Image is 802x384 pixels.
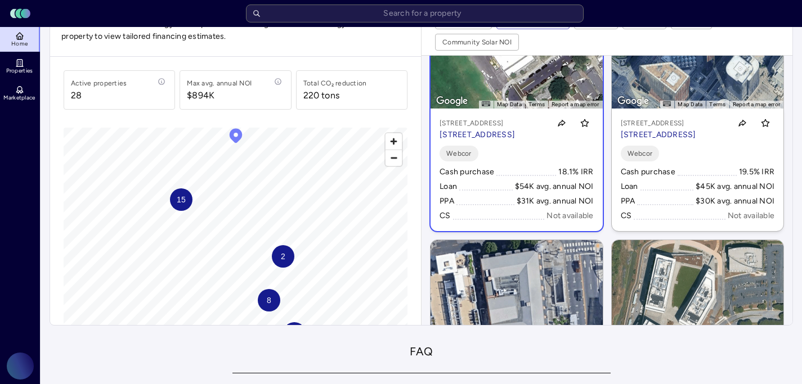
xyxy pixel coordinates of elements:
[283,322,306,345] div: Map marker
[440,210,451,222] div: CS
[515,180,594,193] div: $54K avg. annual NOI
[11,40,28,47] span: Home
[621,180,638,193] div: Loan
[546,210,593,222] div: Not available
[272,245,294,268] div: Map marker
[3,94,35,101] span: Marketplace
[177,193,186,206] span: 15
[442,37,512,48] div: Community Solar NOI
[621,210,632,222] div: CS
[386,150,402,166] button: Zoom out
[71,89,127,102] span: 28
[170,188,192,211] div: Map marker
[517,195,594,207] div: $31K avg. annual NOI
[267,294,271,306] span: 8
[232,344,611,359] h2: FAQ
[621,118,696,129] p: [STREET_ADDRESS]
[440,118,515,129] p: [STREET_ADDRESS]
[440,195,454,207] div: PPA
[728,210,774,222] div: Not available
[440,129,515,141] p: [STREET_ADDRESS]
[558,166,593,178] div: 18.1% IRR
[281,250,285,263] span: 2
[628,148,653,159] span: Webcor
[246,4,584,22] input: Search for a property
[386,133,402,150] button: Zoom in
[71,78,127,89] div: Active properties
[227,127,244,147] div: Map marker
[6,67,33,74] span: Properties
[436,34,518,50] button: Community Solar NOI
[440,166,494,178] div: Cash purchase
[61,18,410,43] span: Welcome to the Lumen Energy marketplace for financing on-site clean energy. Click on a property t...
[303,78,367,89] div: Total CO₂ reduction
[756,114,774,132] button: Toggle favorite
[621,195,635,207] div: PPA
[446,148,472,159] span: Webcor
[303,89,339,102] div: 220 tons
[621,129,696,141] p: [STREET_ADDRESS]
[440,180,457,193] div: Loan
[576,114,594,132] button: Toggle favorite
[621,166,675,178] div: Cash purchase
[187,89,252,102] span: $894K
[696,180,774,193] div: $45K avg. annual NOI
[64,128,407,353] canvas: Map
[258,289,280,311] div: Map marker
[739,166,774,178] div: 19.5% IRR
[187,78,252,89] div: Max avg. annual NOI
[696,195,774,207] div: $30K avg. annual NOI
